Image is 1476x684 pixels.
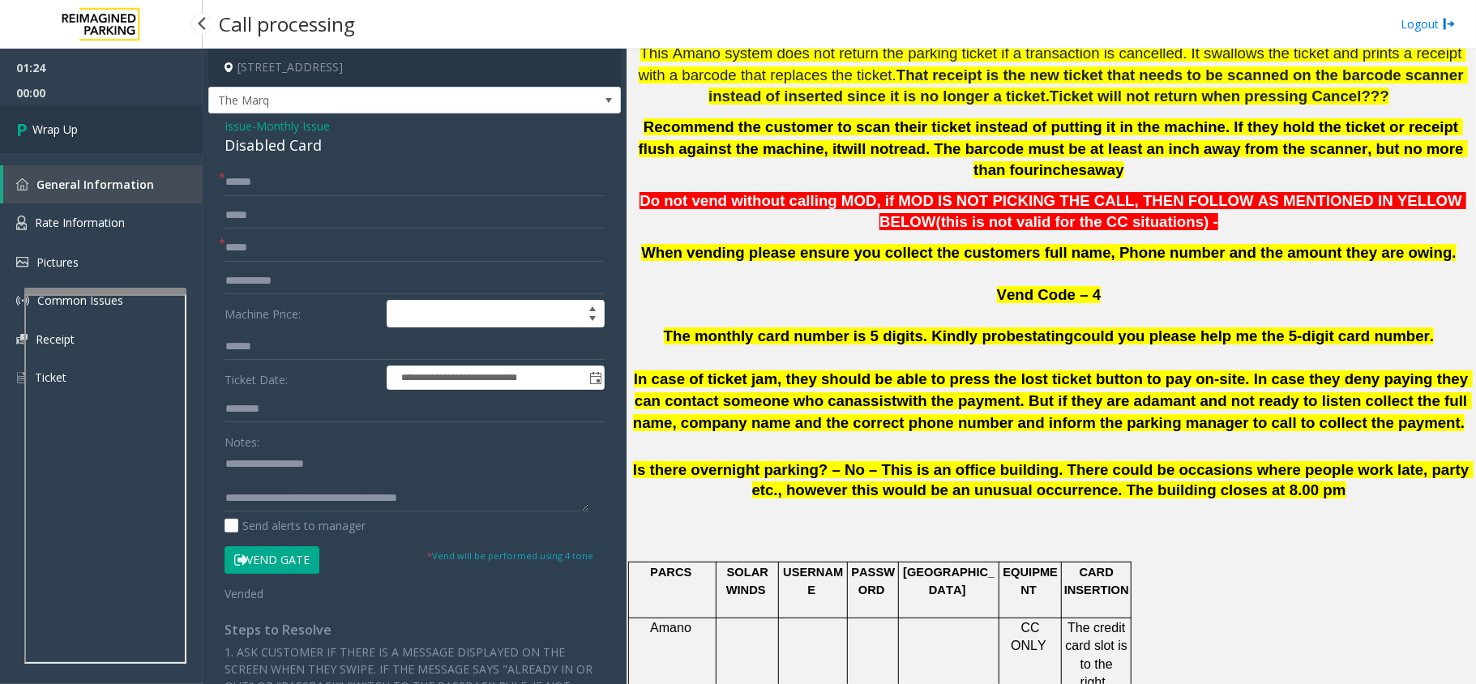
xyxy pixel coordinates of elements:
span: General Information [36,177,154,192]
span: PASSWORD [851,566,895,596]
small: Vend will be performed using 4 tone [427,549,593,562]
span: [GEOGRAPHIC_DATA] [903,566,995,596]
span: This Amano system does not return the parking ticket if a transaction is cancelled. It swallows t... [639,45,1466,83]
span: Do not vend without calling MOD, if MOD IS NOT PICKING THE CALL, THEN FOLLOW AS MENTIONED IN YELL... [640,192,1466,231]
span: Toggle popup [586,366,604,389]
span: - [252,118,330,134]
span: Recommend the customer to scan their ticket instead of putting it in the machine. If they hold th... [639,118,1463,157]
span: The Marq [209,88,538,113]
span: Ticket will not return when pressing Cancel??? [1050,88,1389,105]
span: with the payment. But if they are adamant and not ready to listen collect the full name, company ... [633,392,1472,431]
span: EQUIPMENT [1003,566,1059,596]
a: Logout [1401,15,1456,32]
span: away [1087,161,1124,178]
label: Machine Price: [220,300,383,327]
span: The monthly card number is 5 digits. Kindly probe [664,327,1025,344]
button: Vend Gate [225,546,319,574]
img: 'icon' [16,334,28,344]
img: 'icon' [16,257,28,267]
span: Issue [225,118,252,135]
span: could you please help me the 5-digit card number. [1074,327,1435,344]
span: inches [1039,161,1087,178]
span: read. The barcode must be at least an inch away from the scanner, but no more than four [894,140,1468,179]
img: 'icon' [16,370,27,385]
span: Amano [650,621,691,635]
span: CARD INSERTION [1064,566,1129,596]
span: stating [1024,327,1073,344]
span: (this is not valid for the CC situations) [936,213,1209,230]
span: assist [854,392,897,409]
span: Rate Information [35,215,125,230]
span: That receipt is the new ticket that needs to be scanned on the barcode scanner instead of inserte... [708,66,1468,105]
span: When vending please ensure you collect the customers full name, Phone number and the amount they ... [641,244,1457,261]
span: CC ONLY [1011,621,1046,652]
span: Is there overnight parking? – No – This is an office building. There could be occasions where peo... [633,461,1474,498]
span: SOLAR WINDS [726,566,772,596]
img: 'icon' [16,294,29,307]
a: General Information [3,165,203,203]
span: Monthly Issue [256,118,330,135]
span: - [1213,213,1218,230]
span: Wrap Up [32,121,78,138]
h4: [STREET_ADDRESS] [208,49,621,87]
img: logout [1443,15,1456,32]
img: 'icon' [16,216,27,230]
span: Increase value [581,301,604,314]
span: USERNAME [783,566,843,596]
label: Send alerts to manager [225,517,366,534]
span: In case of ticket jam, they should be able to press the lost ticket button to pay on-site. In cas... [634,370,1473,409]
span: Pictures [36,254,79,270]
h4: Steps to Resolve [225,622,605,638]
span: Vended [225,586,263,601]
img: 'icon' [16,178,28,190]
span: PARCS [650,566,691,579]
label: Ticket Date: [220,366,383,390]
label: Notes: [225,428,259,451]
div: Disabled Card [225,135,605,156]
span: will not [842,140,894,157]
span: Vend Code – 4 [997,286,1102,303]
h3: Call processing [211,4,363,44]
span: Decrease value [581,314,604,327]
